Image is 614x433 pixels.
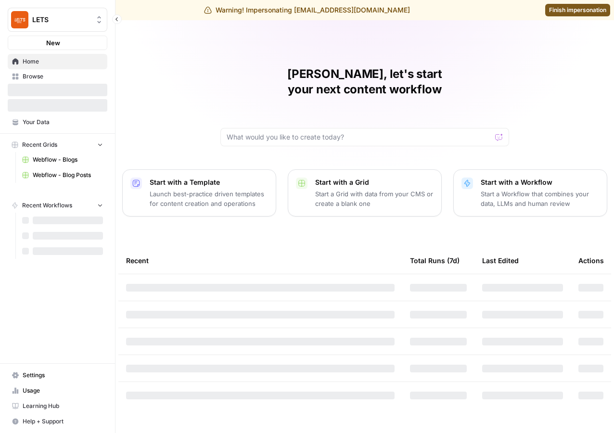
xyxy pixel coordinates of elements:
p: Start a Workflow that combines your data, LLMs and human review [481,189,599,208]
span: Settings [23,371,103,380]
div: Warning! Impersonating [EMAIL_ADDRESS][DOMAIN_NAME] [204,5,410,15]
p: Start with a Grid [315,178,434,187]
span: Recent Grids [22,140,57,149]
p: Launch best-practice driven templates for content creation and operations [150,189,268,208]
a: Settings [8,368,107,383]
span: New [46,38,60,48]
button: Workspace: LETS [8,8,107,32]
a: Webflow - Blogs [18,152,107,167]
a: Home [8,54,107,69]
p: Start with a Workflow [481,178,599,187]
span: Home [23,57,103,66]
span: Recent Workflows [22,201,72,210]
span: Usage [23,386,103,395]
span: Your Data [23,118,103,127]
button: Recent Workflows [8,198,107,213]
button: Start with a TemplateLaunch best-practice driven templates for content creation and operations [122,169,276,216]
button: Start with a WorkflowStart a Workflow that combines your data, LLMs and human review [453,169,607,216]
a: Browse [8,69,107,84]
input: What would you like to create today? [227,132,491,142]
span: Webflow - Blogs [33,155,103,164]
h1: [PERSON_NAME], let's start your next content workflow [220,66,509,97]
div: Recent [126,247,395,274]
span: LETS [32,15,90,25]
a: Your Data [8,115,107,130]
div: Last Edited [482,247,519,274]
span: Webflow - Blog Posts [33,171,103,179]
button: Help + Support [8,414,107,429]
a: Learning Hub [8,398,107,414]
span: Finish impersonation [549,6,606,14]
button: Start with a GridStart a Grid with data from your CMS or create a blank one [288,169,442,216]
button: Recent Grids [8,138,107,152]
button: New [8,36,107,50]
span: Browse [23,72,103,81]
div: Total Runs (7d) [410,247,460,274]
img: LETS Logo [11,11,28,28]
a: Webflow - Blog Posts [18,167,107,183]
span: Help + Support [23,417,103,426]
a: Finish impersonation [545,4,610,16]
span: Learning Hub [23,402,103,410]
a: Usage [8,383,107,398]
div: Actions [578,247,604,274]
p: Start a Grid with data from your CMS or create a blank one [315,189,434,208]
p: Start with a Template [150,178,268,187]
